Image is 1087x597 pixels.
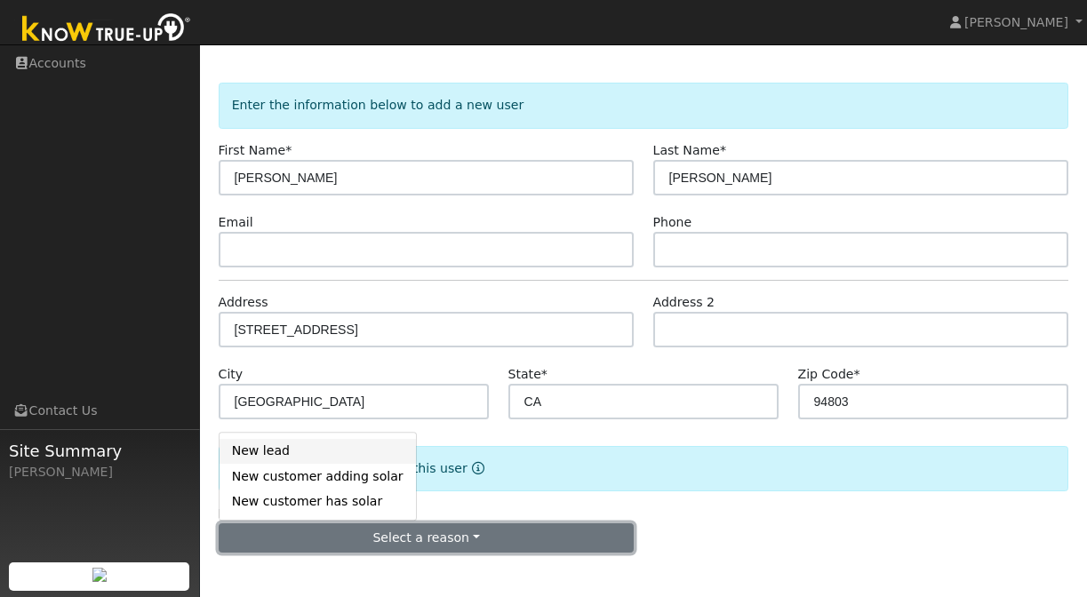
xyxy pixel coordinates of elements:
span: Required [541,367,547,381]
label: Last Name [653,141,726,160]
label: Phone [653,213,692,232]
label: Address [219,293,268,312]
button: Select a reason [219,523,635,553]
label: Email [219,213,253,232]
span: Required [720,143,726,157]
img: retrieve [92,568,107,582]
label: First Name [219,141,292,160]
label: Zip Code [798,365,860,384]
a: New lead [220,439,416,464]
div: [PERSON_NAME] [9,463,190,482]
a: New customer has solar [220,489,416,513]
label: City [219,365,244,384]
span: Required [854,367,860,381]
label: Address 2 [653,293,715,312]
img: Know True-Up [13,10,200,50]
label: State [508,365,547,384]
span: Required [285,143,292,157]
span: Site Summary [9,439,190,463]
span: [PERSON_NAME] [964,15,1068,29]
div: Select the reason for adding this user [219,446,1069,491]
div: Enter the information below to add a new user [219,83,1069,128]
a: Reason for new user [468,461,484,475]
a: New customer adding solar [220,464,416,489]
